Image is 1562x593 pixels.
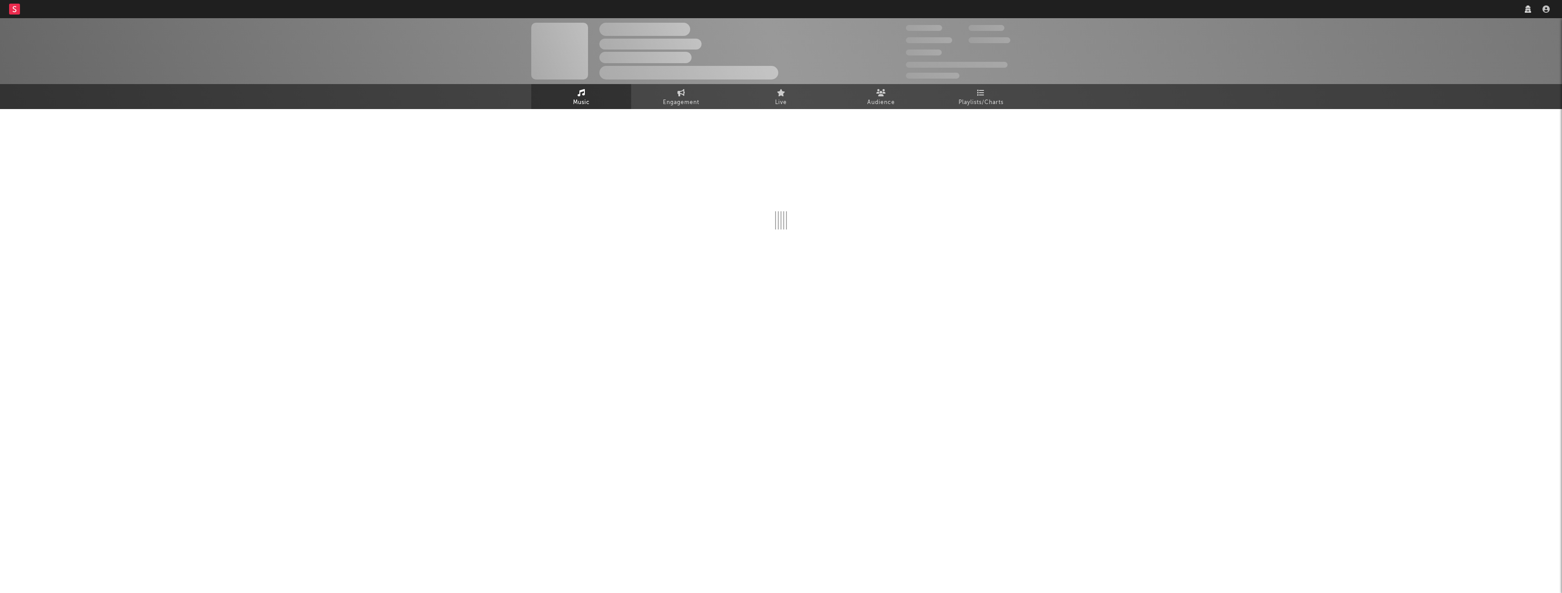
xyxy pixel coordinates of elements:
span: 100.000 [906,50,942,55]
a: Engagement [631,84,731,109]
span: 50.000.000 [906,37,952,43]
span: Music [573,97,590,108]
a: Music [531,84,631,109]
span: Engagement [663,97,699,108]
span: 50.000.000 Monthly Listeners [906,62,1008,68]
a: Playlists/Charts [931,84,1031,109]
span: Live [775,97,787,108]
span: Playlists/Charts [959,97,1003,108]
span: 100.000 [969,25,1004,31]
span: 1.000.000 [969,37,1010,43]
span: 300.000 [906,25,942,31]
span: Audience [867,97,895,108]
span: Jump Score: 85.0 [906,73,959,79]
a: Live [731,84,831,109]
a: Audience [831,84,931,109]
